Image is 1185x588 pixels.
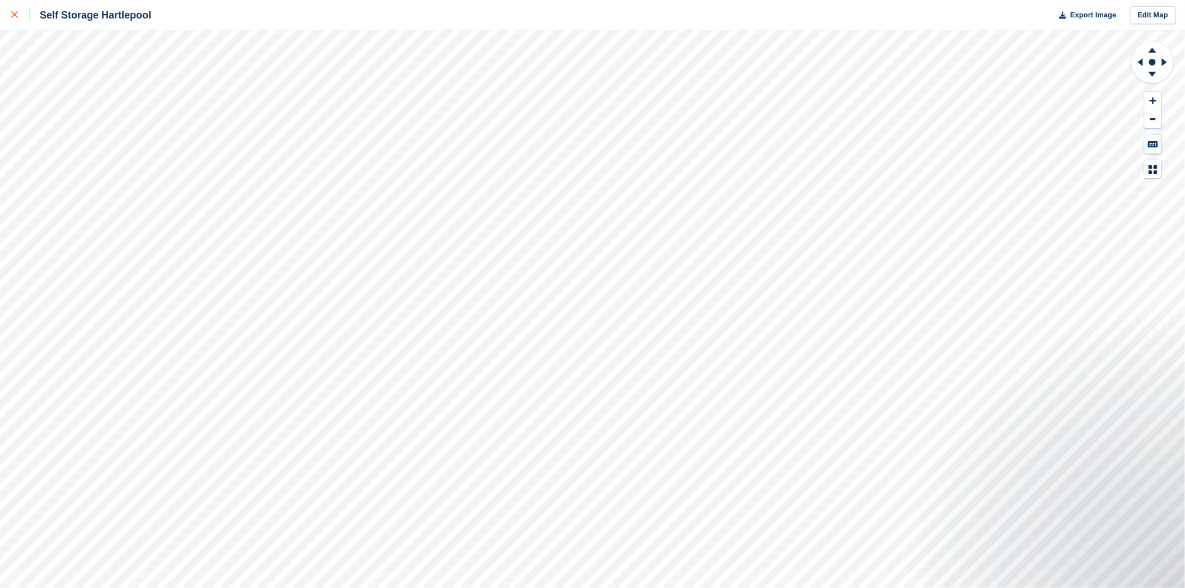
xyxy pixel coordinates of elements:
button: Zoom Out [1145,110,1161,129]
button: Export Image [1053,6,1117,25]
a: Edit Map [1130,6,1176,25]
button: Keyboard Shortcuts [1145,135,1161,153]
span: Export Image [1070,10,1116,21]
div: Self Storage Hartlepool [30,8,151,22]
button: Map Legend [1145,160,1161,179]
button: Zoom In [1145,92,1161,110]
